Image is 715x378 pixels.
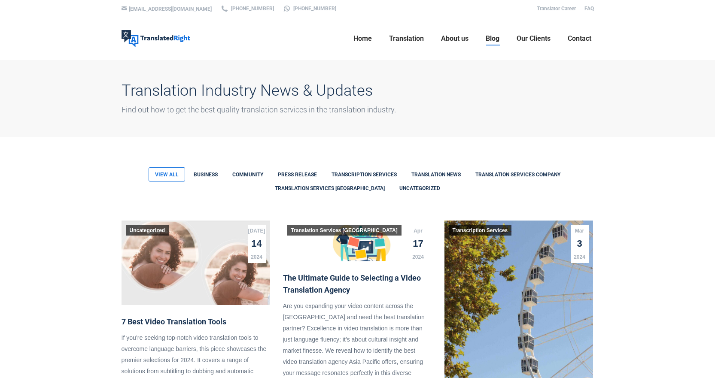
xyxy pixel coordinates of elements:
a: Apply filter: Press Release [272,168,323,181]
a: Apply filter: Transcription Services [326,168,403,181]
span: About us [441,34,469,43]
span: Translation Industry News & Updates [122,82,373,100]
a: Our Clients [514,25,553,52]
span: 3 [576,237,583,251]
span: [DATE] [248,226,266,236]
span: Our Clients [517,34,551,43]
a: 7 Best Video Translation Tools [122,317,226,326]
a: [PHONE_NUMBER] [220,5,274,12]
a: FAQ [584,6,594,12]
a: Apply filter: Translation Services Singapore [269,181,391,195]
a: The Ultimate Guide to Selecting a Video Translation Agency [283,273,421,294]
span: 14 [250,237,262,251]
span: Mar [575,226,584,236]
span: Find out how to get the best quality translation services in the translation industry. [122,105,396,114]
span: Contact [568,34,591,43]
a: Blog [483,25,502,52]
span: 2024 [573,252,586,262]
span: Translation [389,34,424,43]
a: Apply filter: Community [226,168,269,181]
a: Apply filter: translation services company [469,168,566,181]
span: Apr [413,226,423,236]
a: Translation Services [GEOGRAPHIC_DATA] [287,225,402,236]
a: Home [351,25,374,52]
span: 2024 [412,252,424,262]
a: Apr172024 [409,225,427,263]
a: About us [438,25,471,52]
a: Translation [386,25,426,52]
a: Translator Career [537,6,576,12]
span: Blog [486,34,499,43]
a: Apply filter: View all [149,167,185,181]
a: Mar32024 [571,225,589,263]
span: Home [353,34,372,43]
a: Apply filter: Uncategorized [393,181,446,195]
a: [EMAIL_ADDRESS][DOMAIN_NAME] [129,6,212,12]
span: 2024 [250,252,263,262]
a: Apply filter: Translation News [405,168,467,181]
a: Apply filter: Business [188,168,224,181]
img: Translated Right [122,30,190,47]
a: [DATE]142024 [248,225,266,263]
a: Transcription Services [449,225,512,236]
a: Contact [565,25,594,52]
a: [PHONE_NUMBER] [283,5,336,12]
a: Uncategorized [126,225,169,236]
span: 17 [412,237,424,251]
